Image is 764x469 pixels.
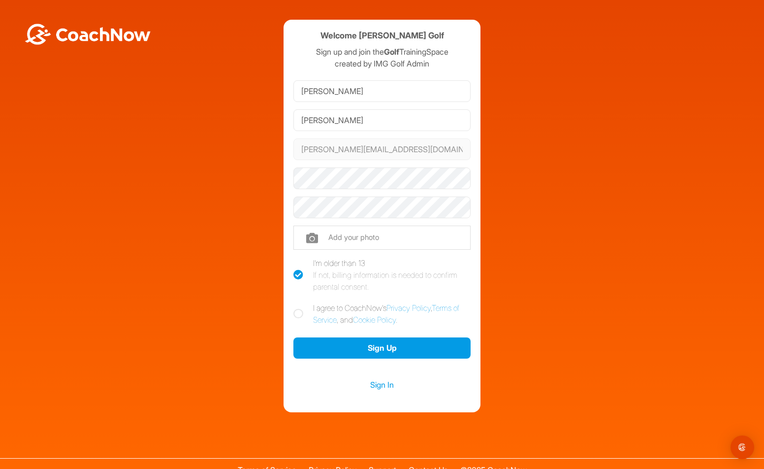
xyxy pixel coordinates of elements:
[313,303,459,325] a: Terms of Service
[313,257,471,293] div: I'm older than 13
[293,378,471,391] a: Sign In
[353,315,396,325] a: Cookie Policy
[386,303,431,313] a: Privacy Policy
[24,24,152,45] img: BwLJSsUCoWCh5upNqxVrqldRgqLPVwmV24tXu5FoVAoFEpwwqQ3VIfuoInZCoVCoTD4vwADAC3ZFMkVEQFDAAAAAElFTkSuQmCC
[293,337,471,359] button: Sign Up
[313,269,471,293] div: If not, billing information is needed to confirm parental consent.
[293,138,471,160] input: Email
[293,46,471,58] p: Sign up and join the TrainingSpace
[293,302,471,326] label: I agree to CoachNow's , , and .
[293,80,471,102] input: First Name
[731,435,754,459] div: Open Intercom Messenger
[384,47,399,57] strong: Golf
[293,58,471,69] p: created by IMG Golf Admin
[320,30,444,42] h4: Welcome [PERSON_NAME] Golf
[293,109,471,131] input: Last Name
